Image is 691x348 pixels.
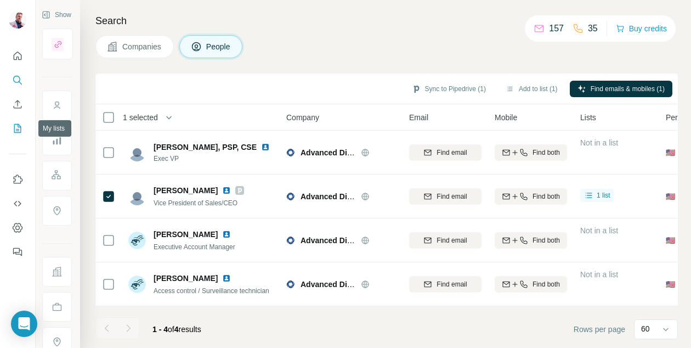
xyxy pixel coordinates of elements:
p: 157 [549,22,564,35]
span: Mobile [495,112,517,123]
img: Logo of Advanced Digital Solutions [286,192,295,201]
span: Advanced Digital Solutions [301,148,400,157]
span: Advanced Digital Solutions [301,192,400,201]
button: Show [34,7,79,23]
span: 🇺🇸 [666,235,675,246]
p: 35 [588,22,598,35]
span: Executive Account Manager [154,243,235,251]
span: [PERSON_NAME], PSP, CSE [154,142,257,153]
span: 1 selected [123,112,158,123]
span: Not in a list [580,138,618,147]
span: Find both [533,235,560,245]
span: Vice President of Sales/CEO [154,199,237,207]
p: 60 [641,323,650,334]
span: Find both [533,148,560,158]
span: Companies [122,41,162,52]
span: 1 list [597,190,610,200]
button: Dashboard [9,218,26,238]
span: Exec VP [154,154,274,164]
button: Find email [409,144,482,161]
span: [PERSON_NAME] [154,229,218,240]
span: 🇺🇸 [666,147,675,158]
span: of [168,325,174,334]
button: Find emails & mobiles (1) [570,81,672,97]
span: 🇺🇸 [666,191,675,202]
img: LinkedIn logo [222,230,231,239]
span: Find email [437,148,467,158]
button: Find both [495,144,567,161]
button: Find both [495,188,567,205]
span: Find email [437,235,467,245]
button: Find email [409,276,482,293]
div: Open Intercom Messenger [11,311,37,337]
span: Company [286,112,319,123]
span: People [206,41,231,52]
img: Logo of Advanced Digital Solutions [286,280,295,289]
button: Find both [495,232,567,249]
span: Advanced Digital Solutions [301,236,400,245]
h4: Search [95,13,678,29]
img: Avatar [128,144,146,161]
button: Feedback [9,242,26,262]
button: Use Surfe API [9,194,26,214]
img: Avatar [128,188,146,205]
span: [PERSON_NAME] [154,185,218,196]
span: Access control / Surveillance technician [154,287,269,295]
button: My lists [9,119,26,138]
span: Find email [437,279,467,289]
button: Quick start [9,46,26,66]
button: Find both [495,276,567,293]
span: Email [409,112,428,123]
img: Avatar [9,11,26,29]
img: Avatar [128,232,146,249]
img: Avatar [128,276,146,293]
img: Logo of Advanced Digital Solutions [286,148,295,157]
span: [PERSON_NAME] [154,273,218,284]
span: Find both [533,279,560,289]
button: Use Surfe on LinkedIn [9,170,26,189]
img: LinkedIn logo [261,143,270,151]
span: Not in a list [580,226,618,235]
span: results [152,325,201,334]
button: Add to list (1) [498,81,565,97]
span: Find emails & mobiles (1) [591,84,665,94]
span: 1 - 4 [152,325,168,334]
button: Find email [409,232,482,249]
span: Rows per page [574,324,625,335]
img: LinkedIn logo [222,274,231,283]
span: Find email [437,192,467,201]
span: 4 [174,325,179,334]
img: Logo of Advanced Digital Solutions [286,236,295,245]
button: Buy credits [616,21,667,36]
span: Advanced Digital Solutions [301,280,400,289]
button: Search [9,70,26,90]
span: Lists [580,112,596,123]
button: Sync to Pipedrive (1) [404,81,494,97]
img: LinkedIn logo [222,186,231,195]
button: Find email [409,188,482,205]
span: 🇺🇸 [666,279,675,290]
button: Enrich CSV [9,94,26,114]
span: Not in a list [580,270,618,279]
span: Find both [533,192,560,201]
